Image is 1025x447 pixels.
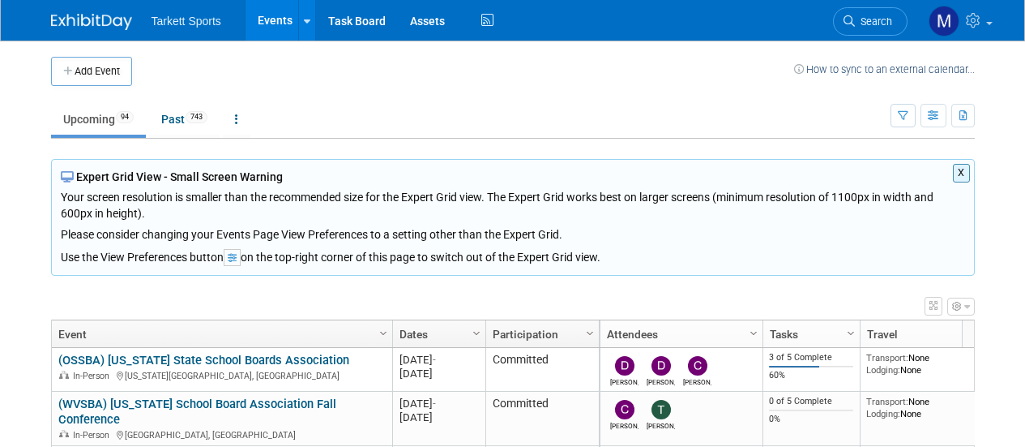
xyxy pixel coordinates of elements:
[374,320,392,345] a: Column Settings
[769,396,853,407] div: 0 of 5 Complete
[51,14,132,30] img: ExhibitDay
[610,419,638,430] div: Connor Schlegel
[583,327,596,340] span: Column Settings
[485,348,599,392] td: Committed
[468,320,485,345] a: Column Settings
[607,320,752,348] a: Attendees
[688,356,707,376] img: Chris Patton
[610,376,638,386] div: David Ross
[399,410,478,424] div: [DATE]
[58,320,382,348] a: Event
[929,6,959,37] img: Mathieu Martel
[866,396,908,407] span: Transport:
[399,397,478,410] div: [DATE]
[399,353,478,367] div: [DATE]
[866,364,900,376] span: Lodging:
[61,185,965,243] div: Your screen resolution is smaller than the recommended size for the Expert Grid view. The Expert ...
[470,327,483,340] span: Column Settings
[842,320,860,345] a: Column Settings
[770,320,849,348] a: Tasks
[58,428,385,441] div: [GEOGRAPHIC_DATA], [GEOGRAPHIC_DATA]
[73,430,114,441] span: In-Person
[61,243,965,266] div: Use the View Preferences button on the top-right corner of this page to switch out of the Expert ...
[953,164,970,183] button: X
[651,356,671,376] img: Dennis Regan
[769,370,853,381] div: 60%
[581,320,599,345] a: Column Settings
[152,15,221,28] span: Tarkett Sports
[73,371,114,381] span: In-Person
[745,320,762,345] a: Column Settings
[149,104,220,135] a: Past743
[866,352,983,376] div: None None
[647,376,675,386] div: Dennis Regan
[51,57,132,86] button: Add Event
[377,327,390,340] span: Column Settings
[493,320,588,348] a: Participation
[399,320,475,348] a: Dates
[794,63,975,75] a: How to sync to an external calendar...
[615,400,634,419] img: Connor Schlegel
[866,352,908,363] span: Transport:
[615,356,634,376] img: David Ross
[769,414,853,425] div: 0%
[433,398,436,410] span: -
[186,111,207,123] span: 743
[844,327,857,340] span: Column Settings
[866,408,900,419] span: Lodging:
[59,371,69,379] img: In-Person Event
[61,169,965,185] div: Expert Grid View - Small Screen Warning
[58,353,349,367] a: (OSSBA) [US_STATE] State School Boards Association
[747,327,760,340] span: Column Settings
[866,396,983,419] div: None None
[399,367,478,380] div: [DATE]
[833,7,908,36] a: Search
[485,392,599,446] td: Committed
[855,15,892,28] span: Search
[58,368,385,382] div: [US_STATE][GEOGRAPHIC_DATA], [GEOGRAPHIC_DATA]
[59,430,69,438] img: In-Person Event
[433,354,436,366] span: -
[651,400,671,419] img: Trent Gabbert
[58,397,336,427] a: (WVSBA) [US_STATE] School Board Association Fall Conference
[51,104,146,135] a: Upcoming94
[683,376,711,386] div: Chris Patton
[116,111,134,123] span: 94
[647,419,675,430] div: Trent Gabbert
[61,221,965,243] div: Please consider changing your Events Page View Preferences to a setting other than the Expert Grid.
[769,352,853,363] div: 3 of 5 Complete
[867,320,979,348] a: Travel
